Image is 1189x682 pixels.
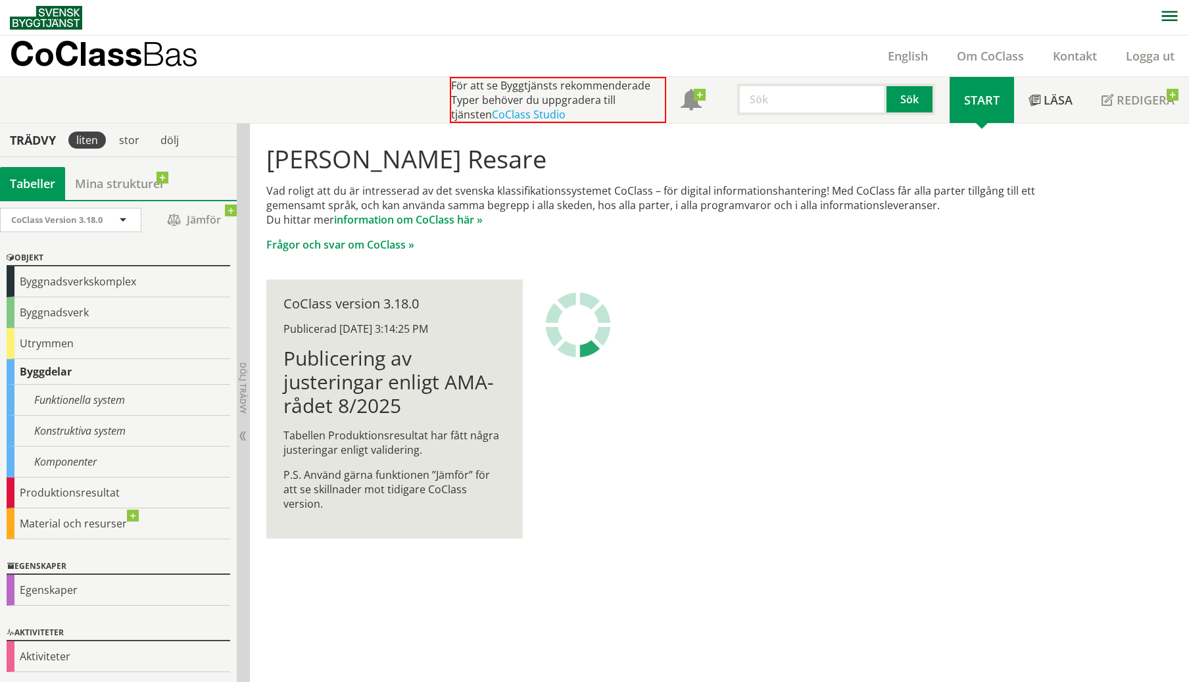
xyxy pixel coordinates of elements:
span: Redigera [1117,92,1175,108]
div: Publicerad [DATE] 3:14:25 PM [283,322,505,336]
button: Sök [886,84,935,115]
p: Tabellen Produktionsresultat har fått några justeringar enligt validering. [283,428,505,457]
div: Trädvy [3,133,63,147]
p: Vad roligt att du är intresserad av det svenska klassifikationssystemet CoClass – för digital inf... [266,183,1075,227]
div: Byggnadsverk [7,297,230,328]
div: Byggnadsverkskomplex [7,266,230,297]
div: CoClass version 3.18.0 [283,297,505,311]
a: Start [950,77,1014,123]
span: CoClass Version 3.18.0 [11,214,103,226]
div: Byggdelar [7,359,230,385]
a: CoClassBas [10,36,226,76]
span: Notifikationer [681,91,702,112]
a: English [873,48,942,64]
a: CoClass Studio [492,107,566,122]
div: Utrymmen [7,328,230,359]
input: Sök [737,84,886,115]
div: liten [68,132,106,149]
div: Funktionella system [7,385,230,416]
img: Svensk Byggtjänst [10,6,82,30]
span: Bas [142,34,198,73]
div: Konstruktiva system [7,416,230,447]
p: CoClass [10,46,198,61]
span: Start [964,92,1000,108]
div: Aktiviteter [7,641,230,672]
a: Om CoClass [942,48,1038,64]
a: Redigera [1087,77,1189,123]
div: Produktionsresultat [7,477,230,508]
a: Läsa [1014,77,1087,123]
h1: Publicering av justeringar enligt AMA-rådet 8/2025 [283,347,505,418]
div: Material och resurser [7,508,230,539]
span: Dölj trädvy [237,362,249,414]
div: Aktiviteter [7,625,230,641]
a: Frågor och svar om CoClass » [266,237,414,252]
div: Objekt [7,251,230,266]
a: information om CoClass här » [334,212,483,227]
span: Läsa [1044,92,1073,108]
p: P.S. Använd gärna funktionen ”Jämför” för att se skillnader mot tidigare CoClass version. [283,468,505,511]
a: Logga ut [1111,48,1189,64]
div: Egenskaper [7,559,230,575]
div: Egenskaper [7,575,230,606]
img: Laddar [545,292,611,358]
div: För att se Byggtjänsts rekommenderade Typer behöver du uppgradera till tjänsten [450,77,666,123]
div: stor [111,132,147,149]
div: Komponenter [7,447,230,477]
div: dölj [153,132,187,149]
span: Jämför [155,208,233,231]
h1: [PERSON_NAME] Resare [266,144,1075,173]
a: Mina strukturer [65,167,175,200]
a: Kontakt [1038,48,1111,64]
